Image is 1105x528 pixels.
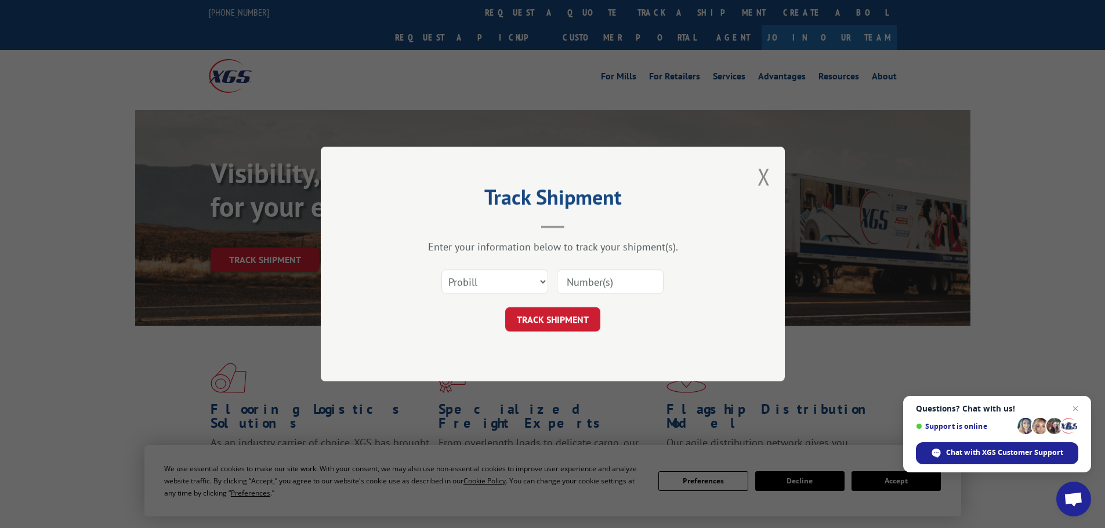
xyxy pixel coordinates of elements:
[946,447,1063,458] span: Chat with XGS Customer Support
[916,422,1013,431] span: Support is online
[379,240,727,253] div: Enter your information below to track your shipment(s).
[916,404,1078,413] span: Questions? Chat with us!
[758,161,770,192] button: Close modal
[916,442,1078,464] div: Chat with XGS Customer Support
[1068,402,1082,416] span: Close chat
[379,189,727,211] h2: Track Shipment
[505,307,600,332] button: TRACK SHIPMENT
[557,270,664,294] input: Number(s)
[1056,482,1091,516] div: Open chat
